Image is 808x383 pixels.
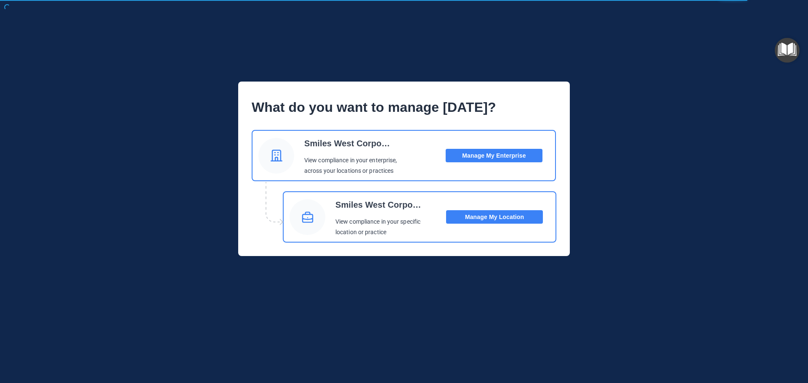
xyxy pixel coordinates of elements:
[775,38,800,63] button: Open Resource Center
[252,95,556,120] p: What do you want to manage [DATE]?
[304,166,397,177] p: across your locations or practices
[335,227,422,238] p: location or practice
[446,149,542,162] button: Manage My Enterprise
[335,217,422,227] p: View compliance in your specific
[304,135,391,152] p: Smiles West Corporate
[335,196,422,213] p: Smiles West Corporate
[304,155,397,166] p: View compliance in your enterprise,
[446,210,543,224] button: Manage My Location
[662,323,798,357] iframe: Drift Widget Chat Controller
